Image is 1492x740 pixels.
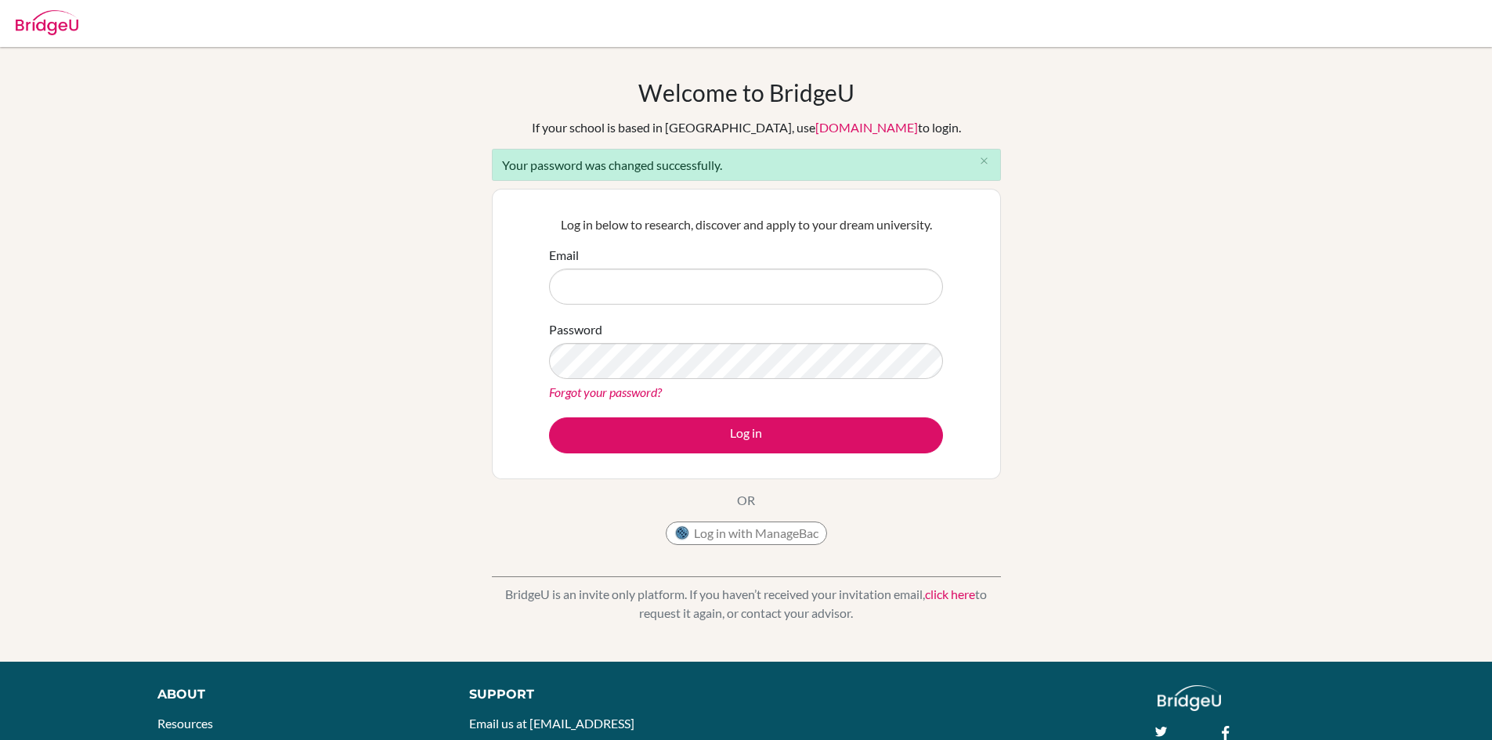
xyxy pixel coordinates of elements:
[737,491,755,510] p: OR
[16,10,78,35] img: Bridge-U
[978,155,990,167] i: close
[549,215,943,234] p: Log in below to research, discover and apply to your dream university.
[492,585,1001,623] p: BridgeU is an invite only platform. If you haven’t received your invitation email, to request it ...
[549,417,943,453] button: Log in
[157,685,434,704] div: About
[638,78,854,106] h1: Welcome to BridgeU
[492,149,1001,181] div: Your password was changed successfully.
[815,120,918,135] a: [DOMAIN_NAME]
[1158,685,1221,711] img: logo_white@2x-f4f0deed5e89b7ecb1c2cc34c3e3d731f90f0f143d5ea2071677605dd97b5244.png
[549,320,602,339] label: Password
[157,716,213,731] a: Resources
[469,685,728,704] div: Support
[666,522,827,545] button: Log in with ManageBac
[925,587,975,601] a: click here
[969,150,1000,173] button: Close
[549,246,579,265] label: Email
[532,118,961,137] div: If your school is based in [GEOGRAPHIC_DATA], use to login.
[549,384,662,399] a: Forgot your password?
